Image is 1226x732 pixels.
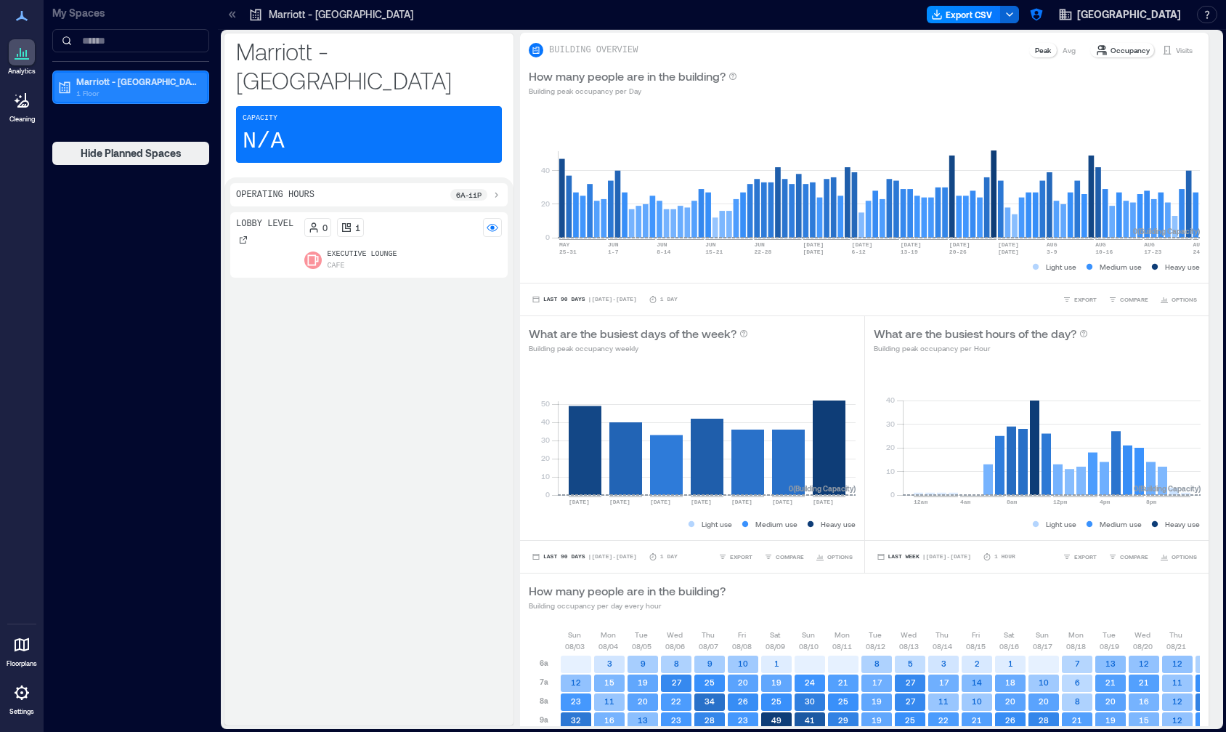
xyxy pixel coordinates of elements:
p: 08/10 [799,640,819,652]
p: 08/09 [766,640,785,652]
span: COMPARE [1120,552,1148,561]
text: 2 [975,659,980,668]
text: [DATE] [813,499,834,505]
p: Cleaning [9,115,35,124]
text: 16 [1139,696,1149,706]
text: [DATE] [803,241,824,248]
text: 10 [738,659,748,668]
p: Tue [869,629,882,640]
text: 8pm [1146,499,1157,505]
text: 19 [872,696,882,706]
text: [DATE] [852,241,873,248]
p: How many people are in the building? [529,68,726,85]
span: OPTIONS [827,552,853,561]
p: 08/13 [899,640,919,652]
span: [GEOGRAPHIC_DATA] [1077,7,1181,22]
text: 17 [872,677,882,687]
p: Occupancy [1111,44,1150,56]
text: 7 [1075,659,1080,668]
text: AUG [1144,241,1155,248]
text: 25 [838,696,848,706]
text: AUG [1095,241,1106,248]
text: 13 [1105,659,1116,668]
text: 23 [738,715,748,725]
p: What are the busiest days of the week? [529,325,736,342]
a: Floorplans [2,627,41,672]
tspan: 30 [885,419,894,428]
text: 21 [972,715,982,725]
text: 20 [1005,696,1015,706]
p: Building peak occupancy per Day [529,85,737,97]
button: Last Week |[DATE]-[DATE] [874,550,974,564]
button: OPTIONS [813,550,856,564]
p: 08/19 [1100,640,1119,652]
text: 23 [671,715,681,725]
text: [DATE] [650,499,671,505]
text: 25 [705,677,715,687]
tspan: 30 [541,435,550,444]
text: 25 [905,715,915,725]
tspan: 20 [885,443,894,451]
text: 19 [638,677,648,687]
text: 17 [939,677,949,687]
span: COMPARE [776,552,804,561]
text: 49 [771,715,782,725]
p: Wed [1134,629,1150,640]
p: Heavy use [821,518,856,530]
a: Cleaning [4,83,40,128]
button: Hide Planned Spaces [52,142,209,165]
text: 29 [838,715,848,725]
text: 26 [1005,715,1015,725]
p: Thu [935,629,949,640]
p: Building occupancy per day every hour [529,600,726,611]
text: 12 [571,677,581,687]
p: 08/15 [966,640,986,652]
text: 17-23 [1144,249,1161,255]
p: Fri [972,629,980,640]
text: 27 [906,677,916,687]
p: Analytics [8,67,36,76]
text: 11 [604,696,614,706]
text: [DATE] [772,499,793,505]
text: 9 [641,659,646,668]
p: Avg [1063,44,1076,56]
text: 20 [1039,696,1049,706]
button: Last 90 Days |[DATE]-[DATE] [529,550,640,564]
a: Settings [4,675,39,720]
span: EXPORT [1074,295,1097,304]
p: 6a - 11p [456,189,482,201]
p: Floorplans [7,659,37,668]
p: N/A [243,127,285,156]
text: 8-14 [657,249,670,255]
span: EXPORT [730,552,752,561]
button: OPTIONS [1157,292,1200,307]
p: Light use [702,518,732,530]
text: 32 [571,715,581,725]
p: 1 Day [660,552,678,561]
p: Lobby Level [236,218,293,230]
p: My Spaces [52,6,209,20]
tspan: 40 [885,395,894,404]
button: EXPORT [715,550,755,564]
p: Sun [802,629,815,640]
p: 1 Floor [76,87,198,99]
text: AUG [1047,241,1057,248]
text: 20 [1105,696,1116,706]
p: Sat [1004,629,1014,640]
text: 22 [671,696,681,706]
p: 08/17 [1033,640,1052,652]
p: 08/22 [1200,640,1219,652]
p: Peak [1035,44,1051,56]
text: 19 [872,715,882,725]
span: Hide Planned Spaces [81,146,182,161]
tspan: 50 [541,399,550,408]
text: 15-21 [705,249,723,255]
text: 21 [1139,677,1149,687]
tspan: 0 [890,490,894,499]
button: EXPORT [1060,550,1100,564]
text: [DATE] [949,241,970,248]
text: 1-7 [608,249,619,255]
text: 3 [607,659,612,668]
text: 12 [1172,659,1182,668]
p: Medium use [755,518,797,530]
